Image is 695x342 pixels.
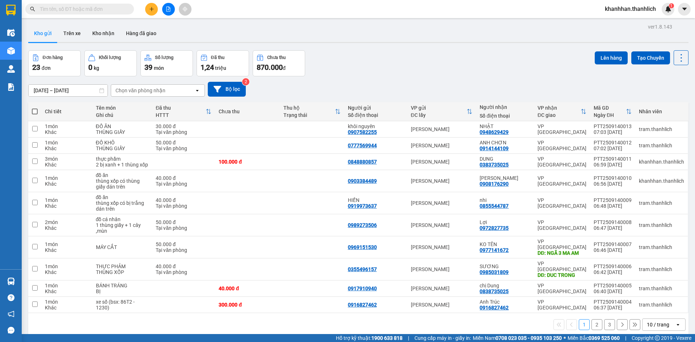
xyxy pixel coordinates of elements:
[411,126,473,132] div: [PERSON_NAME]
[7,278,15,285] img: warehouse-icon
[267,55,286,60] div: Chưa thu
[219,302,276,308] div: 300.000 đ
[591,319,602,330] button: 2
[45,283,88,288] div: 1 món
[568,334,620,342] span: Miền Bắc
[625,334,626,342] span: |
[480,203,509,209] div: 0855544787
[94,65,99,71] span: kg
[7,47,15,55] img: warehouse-icon
[6,5,16,16] img: logo-vxr
[538,175,586,187] div: VP [GEOGRAPHIC_DATA]
[594,156,632,162] div: PTT2509140011
[538,272,586,278] div: DĐ: DUC TRONG
[96,269,149,275] div: THÙNG XỐP
[480,123,530,129] div: NHẬT
[201,63,214,72] span: 1,24
[348,178,377,184] div: 0903384489
[639,286,684,291] div: tram.thanhlich
[156,181,211,187] div: Tại văn phòng
[42,65,51,71] span: đơn
[140,50,193,76] button: Số lượng39món
[639,244,684,250] div: tram.thanhlich
[480,288,509,294] div: 0838735025
[669,3,674,8] sup: 1
[538,299,586,311] div: VP [GEOGRAPHIC_DATA]
[348,143,377,148] div: 0777569944
[594,305,632,311] div: 06:37 [DATE]
[208,82,246,97] button: Bộ lọc
[45,129,88,135] div: Khác
[28,50,81,76] button: Đơn hàng23đơn
[411,200,473,206] div: [PERSON_NAME]
[45,269,88,275] div: Khác
[156,197,211,203] div: 40.000 đ
[99,55,121,60] div: Khối lượng
[538,261,586,272] div: VP [GEOGRAPHIC_DATA]
[96,105,149,111] div: Tên món
[411,159,473,165] div: [PERSON_NAME]
[96,194,149,200] div: đồ ăn
[480,181,509,187] div: 0908176290
[45,225,88,231] div: Khác
[599,4,662,13] span: khanhhan.thanhlich
[7,83,15,91] img: solution-icon
[348,222,377,228] div: 0989273506
[595,51,628,64] button: Lên hàng
[28,25,58,42] button: Kho gửi
[681,6,688,12] span: caret-down
[639,178,684,184] div: khanhhan.thanhlich
[45,140,88,145] div: 1 món
[348,105,404,111] div: Người gửi
[480,219,530,225] div: Lợi
[45,203,88,209] div: Khác
[538,283,586,294] div: VP [GEOGRAPHIC_DATA]
[253,50,305,76] button: Chưa thu870.000đ
[411,105,467,111] div: VP gửi
[144,63,152,72] span: 39
[594,140,632,145] div: PTT2509140012
[480,247,509,253] div: 0977141672
[480,113,530,119] div: Số điện thoại
[639,143,684,148] div: tram.thanhlich
[411,286,473,291] div: [PERSON_NAME]
[88,63,92,72] span: 0
[594,129,632,135] div: 07:03 [DATE]
[407,102,476,121] th: Toggle SortBy
[45,263,88,269] div: 1 món
[219,286,276,291] div: 40.000 đ
[45,145,88,151] div: Khác
[211,55,224,60] div: Đã thu
[538,105,581,111] div: VP nhận
[480,129,509,135] div: 0948629429
[45,241,88,247] div: 1 món
[45,299,88,305] div: 1 món
[194,88,200,93] svg: open
[156,225,211,231] div: Tại văn phòng
[162,3,175,16] button: file-add
[348,112,404,118] div: Số điện thoại
[411,302,473,308] div: [PERSON_NAME]
[411,266,473,272] div: [PERSON_NAME]
[219,109,276,114] div: Chưa thu
[156,145,211,151] div: Tại văn phòng
[675,322,681,328] svg: open
[538,156,586,168] div: VP [GEOGRAPHIC_DATA]
[8,311,14,317] span: notification
[96,172,149,178] div: đồ ăn
[120,25,162,42] button: Hàng đã giao
[156,219,211,225] div: 50.000 đ
[280,102,344,121] th: Toggle SortBy
[115,87,165,94] div: Chọn văn phòng nhận
[631,51,670,64] button: Tạo Chuyến
[480,175,530,181] div: CÁT TƯỜNG
[96,283,149,288] div: BÁNH TRÁNG
[179,3,191,16] button: aim
[594,299,632,305] div: PTT2509140004
[8,327,14,334] span: message
[96,222,149,234] div: 1 thùng giấy + 1 cây ,mùn
[589,335,620,341] strong: 0369 525 060
[348,203,377,209] div: 0919973637
[411,222,473,228] div: [PERSON_NAME]
[96,244,149,250] div: MÁY CẮT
